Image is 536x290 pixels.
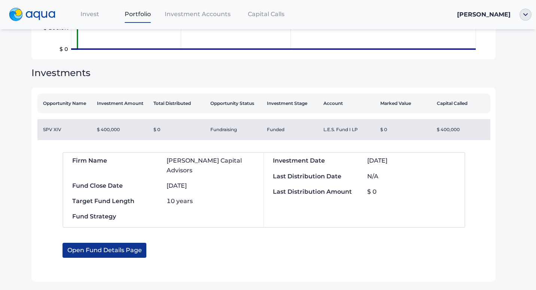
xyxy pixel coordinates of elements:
a: logo [4,6,66,23]
span: N/A [367,173,378,180]
th: Account [320,94,377,113]
span: [DATE] [167,182,187,189]
span: Last Distribution Amount [273,188,352,195]
th: Total Distributed [150,94,207,113]
span: 10 years [167,197,193,205]
span: $ 0 [367,188,377,195]
img: logo [9,8,55,21]
span: [PERSON_NAME] Capital Advisors [167,157,242,173]
span: Firm Name [72,157,107,164]
span: Investments [31,67,91,78]
span: Last Distribution Date [273,173,341,180]
td: L.E.S. Fund I LP [320,119,377,140]
th: Opportunity Status [207,94,264,113]
a: Capital Calls [234,6,299,22]
span: Portfolio [125,10,151,18]
td: Fundraising [207,119,264,140]
a: Portfolio [114,6,162,22]
td: SPV XIV [37,119,94,140]
img: ellipse [520,9,532,21]
th: Investment Amount [94,94,150,113]
span: Open Fund Details Page [67,243,142,258]
td: $ 0 [377,119,434,140]
span: Fund Close Date [72,182,123,189]
td: Funded [264,119,320,140]
tspan: $ 0 [60,46,68,52]
a: Investment Accounts [162,6,234,22]
span: Investment Accounts [165,10,231,18]
span: Invest [80,10,99,18]
td: $ 400,000 [434,119,490,140]
th: Marked Value [377,94,434,113]
span: [DATE] [367,157,387,164]
td: $ 400,000 [94,119,150,140]
th: Capital Called [434,94,490,113]
span: [PERSON_NAME] [457,11,511,18]
span: Target Fund Length [72,197,134,205]
span: Capital Calls [248,10,284,18]
th: Opportunity Name [37,94,94,113]
span: Fund Strategy [72,213,116,220]
span: Investment Date [273,157,325,164]
th: Investment Stage [264,94,320,113]
a: Invest [66,6,114,22]
td: $ 0 [150,119,207,140]
tspan: $ 100.0K [43,24,68,31]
